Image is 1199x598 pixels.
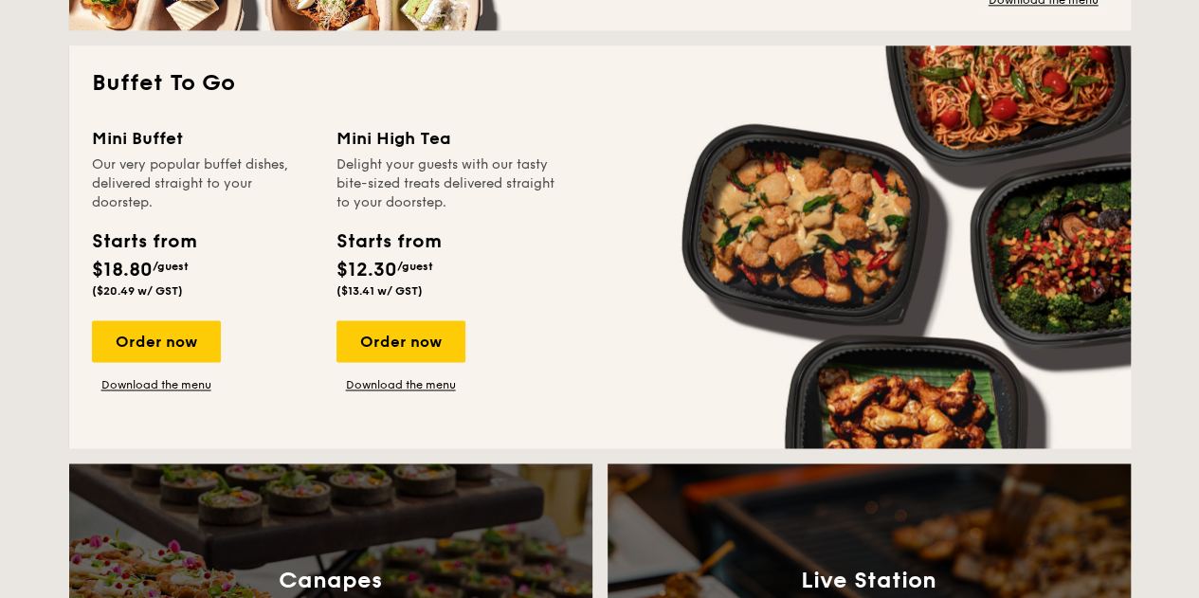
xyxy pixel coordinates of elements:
[92,227,195,256] div: Starts from
[92,68,1108,99] h2: Buffet To Go
[92,320,221,362] div: Order now
[336,227,440,256] div: Starts from
[336,125,558,152] div: Mini High Tea
[92,125,314,152] div: Mini Buffet
[336,259,397,281] span: $12.30
[336,284,423,298] span: ($13.41 w/ GST)
[92,377,221,392] a: Download the menu
[336,377,465,392] a: Download the menu
[336,155,558,212] div: Delight your guests with our tasty bite-sized treats delivered straight to your doorstep.
[153,260,189,273] span: /guest
[397,260,433,273] span: /guest
[92,259,153,281] span: $18.80
[92,155,314,212] div: Our very popular buffet dishes, delivered straight to your doorstep.
[92,284,183,298] span: ($20.49 w/ GST)
[336,320,465,362] div: Order now
[801,567,936,593] h3: Live Station
[279,567,382,593] h3: Canapes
